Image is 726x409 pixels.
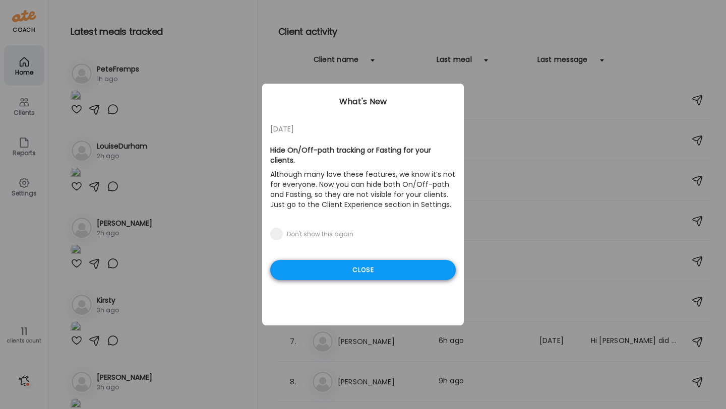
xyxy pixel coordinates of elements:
div: Don't show this again [287,230,353,238]
div: [DATE] [270,123,456,135]
div: What's New [262,96,464,108]
div: Close [270,260,456,280]
p: Although many love these features, we know it’s not for everyone. Now you can hide both On/Off-pa... [270,167,456,212]
b: Hide On/Off-path tracking or Fasting for your clients. [270,145,431,165]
